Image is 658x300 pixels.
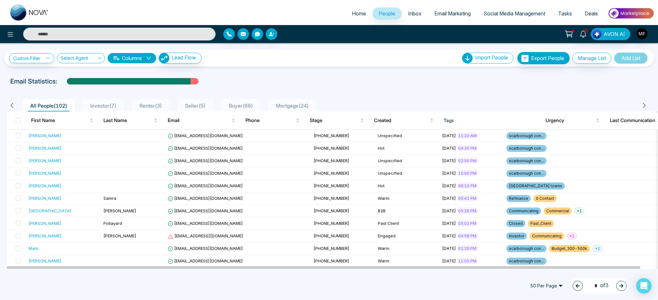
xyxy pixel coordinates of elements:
span: [DATE] [442,183,456,188]
a: Inbox [402,7,428,20]
td: Warm [375,255,440,268]
span: [DATE] [442,233,456,238]
td: Unspecified [375,130,440,142]
span: [GEOGRAPHIC_DATA] towns [506,182,565,190]
img: Market-place.gif [608,6,654,21]
a: Email Marketing [428,7,477,20]
span: Pollayard [103,221,122,226]
span: Samra [103,196,116,201]
div: [PERSON_NAME] [29,170,61,176]
button: Export People [517,52,570,64]
td: Warm [375,192,440,205]
span: [PHONE_NUMBER] [314,221,349,226]
img: User Avatar [636,28,647,39]
span: 05:26 PM [457,207,478,214]
span: Export People [531,55,564,61]
span: 02:50 PM [457,157,478,164]
span: AVON AI [604,30,625,38]
span: 01:20 PM [457,245,478,251]
span: Email [168,117,230,124]
span: + 1 [567,233,577,240]
span: [PHONE_NUMBER] [314,133,349,138]
a: 1 [575,28,591,39]
span: [PHONE_NUMBER] [314,258,349,263]
div: [PERSON_NAME] [29,157,61,164]
span: Last Name [103,117,153,124]
span: down [146,56,151,61]
span: [EMAIL_ADDRESS][DOMAIN_NAME] [168,258,243,263]
span: Communicating [506,207,541,215]
div: Open Intercom Messenger [636,278,652,294]
span: [EMAIL_ADDRESS][DOMAIN_NAME] [168,146,243,151]
span: [DATE] [442,196,456,201]
div: [PERSON_NAME] [29,132,61,139]
span: Inbox [408,10,422,17]
span: Communicating [529,233,564,240]
span: Refinance [506,195,531,202]
span: 05:41 PM [457,195,478,201]
span: [DATE] [442,246,456,251]
span: Budget_300-500k [549,245,590,252]
span: Phone [245,117,295,124]
div: [PERSON_NAME] [29,182,61,189]
span: Import People [475,54,508,61]
span: 50 Per Page [526,281,567,291]
th: Urgency [540,111,605,129]
span: Email Marketing [434,10,471,17]
td: Unspecified [375,155,440,167]
span: [EMAIL_ADDRESS][DOMAIN_NAME] [168,171,243,176]
span: [DATE] [442,208,456,213]
span: [EMAIL_ADDRESS][DOMAIN_NAME] [168,196,243,201]
span: 10:00 PM [457,170,478,176]
span: Social Media Management [484,10,545,17]
span: Past_Client [528,220,554,227]
div: [PERSON_NAME] [29,233,61,239]
span: [EMAIL_ADDRESS][DOMAIN_NAME] [168,183,243,188]
div: Mark [29,245,39,251]
span: [EMAIL_ADDRESS][DOMAIN_NAME] [168,158,243,163]
span: 05:01 PM [457,220,478,226]
span: [PERSON_NAME] [103,233,136,238]
span: Home [352,10,366,17]
span: Stage [310,117,359,124]
span: [DATE] [442,158,456,163]
span: Urgency [546,117,595,124]
a: Deals [578,7,604,20]
td: Past Client [375,217,440,230]
button: AVON AI [591,28,630,40]
td: B2B [375,205,440,217]
span: [EMAIL_ADDRESS][DOMAIN_NAME] [168,233,243,238]
a: Lead FlowLead Flow [156,53,201,64]
span: People [379,10,395,17]
span: scarborough con... [506,157,547,164]
span: [DATE] [442,258,456,263]
span: Commercial [544,207,572,215]
span: 04:58 PM [457,233,478,239]
span: scarborough con... [506,170,547,177]
a: Social Media Management [477,7,552,20]
button: Columnsdown [108,53,156,63]
span: [DATE] [442,221,456,226]
span: [DATE] [442,146,456,151]
a: People [372,7,402,20]
td: Unspecified [375,167,440,180]
th: Created [369,111,439,129]
span: [PHONE_NUMBER] [314,208,349,213]
span: [EMAIL_ADDRESS][DOMAIN_NAME] [168,133,243,138]
span: [PHONE_NUMBER] [314,146,349,151]
span: Renter ( 3 ) [137,102,164,109]
span: [PERSON_NAME] [103,208,136,213]
span: scarborough con... [506,258,547,265]
a: Home [345,7,372,20]
span: [PHONE_NUMBER] [314,233,349,238]
th: Phone [240,111,305,129]
button: Lead Flow [159,53,201,64]
div: [GEOGRAPHIC_DATA] [29,207,71,214]
span: scarborough con... [506,245,547,252]
span: scarborough con... [506,145,547,152]
div: [PERSON_NAME] [29,145,61,151]
span: 04:35 PM [457,145,478,151]
span: 0 Contact [533,195,557,202]
td: Engaged [375,230,440,243]
span: Deals [585,10,598,17]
